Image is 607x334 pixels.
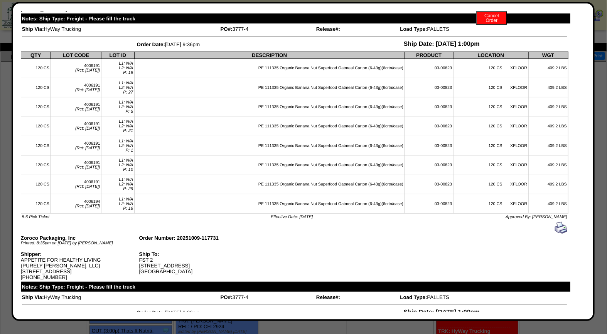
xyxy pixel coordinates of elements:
[51,155,101,175] td: 4006191
[22,26,44,32] span: Ship Via:
[555,222,567,234] img: print.gif
[51,78,101,97] td: 4006191
[137,42,165,47] span: Order Date:
[528,194,568,214] td: 409.2 LBS
[119,158,133,172] span: L1: N/A L2: N/A P: 10
[453,97,528,117] td: 120 CS XFLOOR
[119,81,133,95] span: L1: N/A L2: N/A P: 27
[453,52,528,58] th: LOCATION
[453,175,528,194] td: 120 CS XFLOOR
[75,126,100,131] span: (Rct: [DATE])
[220,294,315,301] td: 3777-4
[400,294,427,300] span: Load Type:
[528,58,568,78] td: 409.2 LBS
[528,97,568,117] td: 409.2 LBS
[220,26,315,32] td: 3777-4
[21,58,51,78] td: 120 CS
[405,52,453,58] th: PRODUCT
[119,177,133,191] span: L1: N/A L2: N/A P: 29
[119,139,133,153] span: L1: N/A L2: N/A P: 1
[271,215,313,219] span: Effective Date: [DATE]
[453,78,528,97] td: 120 CS XFLOOR
[453,136,528,155] td: 120 CS XFLOOR
[316,26,340,32] span: Release#:
[134,136,405,155] td: PE 111335 Organic Banana Nut Superfood Oatmeal Carton (6-43g)(6crtn/case)
[21,52,51,58] th: QTY
[22,294,44,300] span: Ship Via:
[101,52,135,58] th: LOT ID
[21,155,51,175] td: 120 CS
[137,310,165,316] span: Order Date:
[21,175,51,194] td: 120 CS
[21,117,51,136] td: 120 CS
[21,241,139,245] div: Printed: 8:35pm on [DATE] by [PERSON_NAME]
[405,175,453,194] td: 03-00823
[453,58,528,78] td: 120 CS XFLOOR
[404,309,480,316] span: Ship Date: [DATE] 1:00pm
[75,146,100,150] span: (Rct: [DATE])
[51,117,101,136] td: 4006191
[528,117,568,136] td: 409.2 LBS
[51,175,101,194] td: 4006191
[51,52,101,58] th: LOT CODE
[75,88,100,92] span: (Rct: [DATE])
[51,58,101,78] td: 4006191
[528,136,568,155] td: 409.2 LBS
[134,97,405,117] td: PE 111335 Organic Banana Nut Superfood Oatmeal Carton (6-43g)(6crtn/case)
[21,251,139,280] div: APPETITE FOR HEALTHY LIVING (PURELY [PERSON_NAME], LLC) [STREET_ADDRESS] [PHONE_NUMBER]
[21,136,51,155] td: 120 CS
[134,58,405,78] td: PE 111335 Organic Banana Nut Superfood Oatmeal Carton (6-43g)(6crtn/case)
[528,78,568,97] td: 409.2 LBS
[404,41,480,47] span: Ship Date: [DATE] 1:00pm
[316,294,340,300] span: Release#:
[453,194,528,214] td: 120 CS XFLOOR
[134,78,405,97] td: PE 111335 Organic Banana Nut Superfood Oatmeal Carton (6-43g)(6crtn/case)
[506,215,567,219] span: Approved By: [PERSON_NAME]
[221,294,233,300] span: PO#:
[139,251,257,274] div: FST 2 [STREET_ADDRESS] [GEOGRAPHIC_DATA]
[405,58,453,78] td: 03-00823
[400,294,568,301] td: PALLETS
[22,26,219,32] td: HyWay Trucking
[75,184,100,189] span: (Rct: [DATE])
[51,194,101,214] td: 4006194
[21,282,570,292] div: Notes: Ship Type: Freight - Please fill the truck
[75,165,100,170] span: (Rct: [DATE])
[453,117,528,136] td: 120 CS XFLOOR
[75,107,100,112] span: (Rct: [DATE])
[21,251,139,257] div: Shipper:
[75,68,100,73] span: (Rct: [DATE])
[134,117,405,136] td: PE 111335 Organic Banana Nut Superfood Oatmeal Carton (6-43g)(6crtn/case)
[21,194,51,214] td: 120 CS
[453,155,528,175] td: 120 CS XFLOOR
[21,13,570,23] div: Notes: Ship Type: Freight - Please fill the truck
[528,155,568,175] td: 409.2 LBS
[405,136,453,155] td: 03-00823
[405,78,453,97] td: 03-00823
[51,136,101,155] td: 4006191
[22,215,49,219] span: 5.6 Pick Ticket
[139,251,257,257] div: Ship To:
[21,97,51,117] td: 120 CS
[21,78,51,97] td: 120 CS
[221,26,233,32] span: PO#:
[51,97,101,117] td: 4006191
[400,26,427,32] span: Load Type:
[75,204,100,209] span: (Rct: [DATE])
[22,40,315,48] td: [DATE] 9:36pm
[528,175,568,194] td: 409.2 LBS
[119,119,133,133] span: L1: N/A L2: N/A P: 21
[21,235,139,241] div: Zoroco Packaging, Inc
[400,26,568,32] td: PALLETS
[22,294,219,301] td: HyWay Trucking
[139,235,257,241] div: Order Number: 20251009-117731
[476,11,507,25] button: CancelOrder
[528,52,568,58] th: WGT
[405,194,453,214] td: 03-00823
[22,309,315,316] td: [DATE] 9:36pm
[405,117,453,136] td: 03-00823
[119,61,133,75] span: L1: N/A L2: N/A P: 19
[405,97,453,117] td: 03-00823
[134,52,405,58] th: DESCRIPTION
[134,155,405,175] td: PE 111335 Organic Banana Nut Superfood Oatmeal Carton (6-43g)(6crtn/case)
